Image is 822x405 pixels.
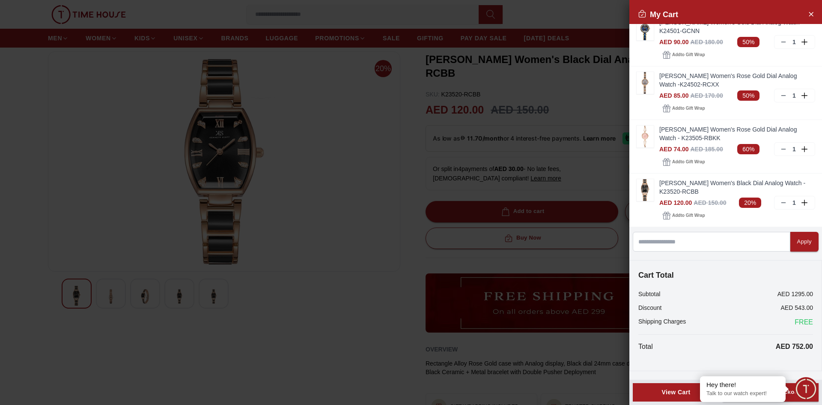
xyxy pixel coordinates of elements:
a: [PERSON_NAME] Women's Rose Gold Dial Analog Watch -K24502-RCXX [659,72,815,89]
span: 50% [737,37,759,47]
span: AED 170.00 [690,92,723,99]
img: ... [637,126,654,147]
button: Apply [790,232,819,252]
div: Apply [797,237,812,247]
p: 1 [791,91,798,100]
span: Add to Gift Wrap [672,211,705,220]
span: AED 90.00 [659,39,688,45]
span: 60% [737,144,759,154]
span: 50% [737,90,759,101]
span: FREE [795,317,813,327]
img: ... [637,18,654,40]
span: AED 150.00 [694,199,726,206]
span: AED 120.00 [659,199,692,206]
button: Addto Gift Wrap [659,156,708,168]
button: Addto Gift Wrap [659,49,708,61]
img: ... [637,179,654,201]
button: Addto Gift Wrap [659,210,708,222]
span: Add to Gift Wrap [672,104,705,113]
button: Addto Gift Wrap [659,102,708,114]
p: Talk to our watch expert! [706,390,779,397]
p: AED 752.00 [776,342,813,352]
span: Add to Gift Wrap [672,51,705,59]
button: View Cart [633,383,719,402]
span: Add to Gift Wrap [672,158,705,166]
span: AED 180.00 [690,39,723,45]
div: Chat Widget [794,377,818,401]
button: Close Account [804,7,818,21]
span: 20% [739,198,761,208]
h4: Cart Total [638,269,813,281]
div: View Cart [640,388,712,396]
span: AED 74.00 [659,146,688,153]
div: Hey there! [706,381,779,389]
a: [PERSON_NAME] Women's Rose Gold Dial Analog Watch - K23505-RBKK [659,125,815,142]
h2: My Cart [638,9,678,21]
p: 1 [791,198,798,207]
p: Subtotal [638,290,660,298]
img: ... [637,72,654,94]
p: 1 [791,38,798,46]
span: AED 185.00 [690,146,723,153]
p: Discount [638,303,661,312]
a: [PERSON_NAME] Women's Gold Dial Analog Watch -K24501-GCNN [659,18,815,35]
p: AED 543.00 [781,303,813,312]
p: Total [638,342,653,352]
p: 1 [791,145,798,153]
p: Shipping Charges [638,317,686,327]
a: [PERSON_NAME] Women's Black Dial Analog Watch - K23520-RCBB [659,179,815,196]
span: AED 85.00 [659,92,688,99]
p: AED 1295.00 [777,290,813,298]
